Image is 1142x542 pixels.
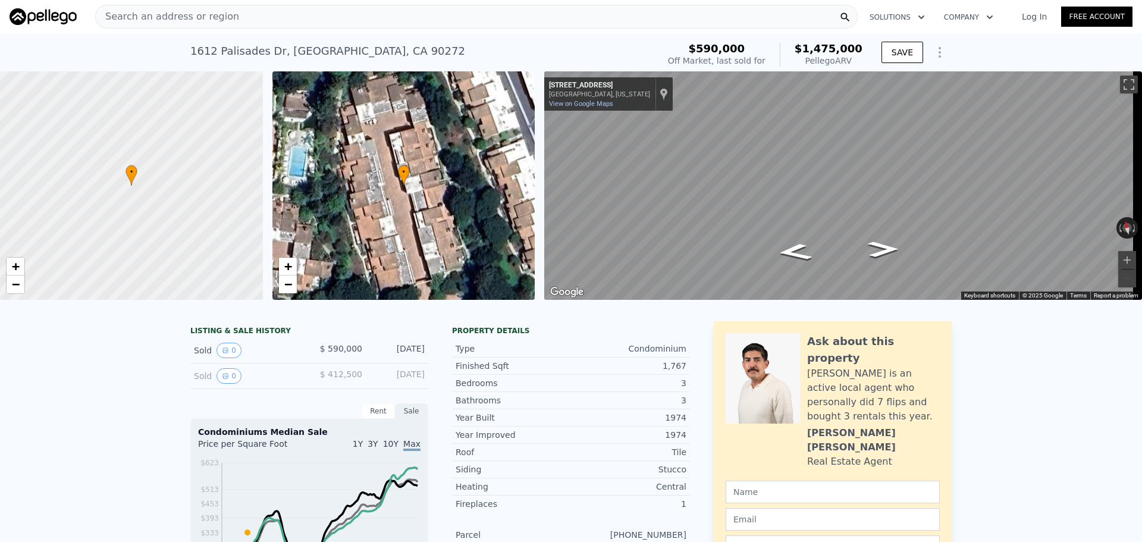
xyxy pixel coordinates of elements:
[934,7,1003,28] button: Company
[217,368,241,384] button: View historical data
[544,71,1142,300] div: Street View
[1061,7,1132,27] a: Free Account
[807,333,940,366] div: Ask about this property
[456,529,571,541] div: Parcel
[571,377,686,389] div: 3
[279,258,297,275] a: Zoom in
[1022,292,1063,299] span: © 2025 Google
[860,7,934,28] button: Solutions
[200,500,219,508] tspan: $453
[126,167,137,177] span: •
[1120,76,1138,93] button: Toggle fullscreen view
[372,368,425,384] div: [DATE]
[190,43,465,59] div: 1612 Palisades Dr , [GEOGRAPHIC_DATA] , CA 90272
[571,429,686,441] div: 1974
[456,481,571,493] div: Heating
[96,10,239,24] span: Search an address or region
[395,403,428,419] div: Sale
[571,498,686,510] div: 1
[372,343,425,358] div: [DATE]
[1121,217,1134,239] button: Reset the view
[200,485,219,494] tspan: $513
[881,42,923,63] button: SAVE
[928,40,952,64] button: Show Options
[198,438,309,457] div: Price per Square Foot
[726,508,940,531] input: Email
[362,403,395,419] div: Rent
[660,87,668,101] a: Show location on map
[194,368,300,384] div: Sold
[7,258,24,275] a: Zoom in
[383,439,399,449] span: 10Y
[320,344,362,353] span: $ 590,000
[456,343,571,355] div: Type
[368,439,378,449] span: 3Y
[668,55,765,67] div: Off Market, last sold for
[7,275,24,293] a: Zoom out
[126,165,137,186] div: •
[571,481,686,493] div: Central
[807,426,940,455] div: [PERSON_NAME] [PERSON_NAME]
[547,284,586,300] img: Google
[795,42,862,55] span: $1,475,000
[456,412,571,424] div: Year Built
[726,481,940,503] input: Name
[571,529,686,541] div: [PHONE_NUMBER]
[544,71,1142,300] div: Map
[456,463,571,475] div: Siding
[571,394,686,406] div: 3
[194,343,300,358] div: Sold
[353,439,363,449] span: 1Y
[964,292,1015,300] button: Keyboard shortcuts
[549,100,613,108] a: View on Google Maps
[1118,251,1136,269] button: Zoom in
[1094,292,1138,299] a: Report a problem
[200,514,219,522] tspan: $393
[200,459,219,467] tspan: $623
[200,529,219,537] tspan: $333
[403,439,421,451] span: Max
[807,455,892,469] div: Real Estate Agent
[12,259,20,274] span: +
[571,446,686,458] div: Tile
[456,446,571,458] div: Roof
[1132,217,1138,239] button: Rotate clockwise
[549,81,650,90] div: [STREET_ADDRESS]
[456,498,571,510] div: Fireplaces
[12,277,20,292] span: −
[807,366,940,424] div: [PERSON_NAME] is an active local agent who personally did 7 flips and bought 3 rentals this year.
[10,8,77,25] img: Pellego
[763,240,827,265] path: Go West, Palisades Cir
[571,412,686,424] div: 1974
[279,275,297,293] a: Zoom out
[456,394,571,406] div: Bathrooms
[1116,217,1123,239] button: Rotate counterclockwise
[398,165,410,186] div: •
[1070,292,1087,299] a: Terms (opens in new tab)
[547,284,586,300] a: Open this area in Google Maps (opens a new window)
[190,326,428,338] div: LISTING & SALE HISTORY
[855,237,912,261] path: Go East, Palisades Cir
[284,277,291,292] span: −
[217,343,241,358] button: View historical data
[689,42,745,55] span: $590,000
[456,377,571,389] div: Bedrooms
[795,55,862,67] div: Pellego ARV
[320,369,362,379] span: $ 412,500
[571,343,686,355] div: Condominium
[452,326,690,336] div: Property details
[571,360,686,372] div: 1,767
[284,259,291,274] span: +
[549,90,650,98] div: [GEOGRAPHIC_DATA], [US_STATE]
[1008,11,1061,23] a: Log In
[456,360,571,372] div: Finished Sqft
[1118,270,1136,287] button: Zoom out
[198,426,421,438] div: Condominiums Median Sale
[456,429,571,441] div: Year Improved
[398,167,410,177] span: •
[571,463,686,475] div: Stucco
